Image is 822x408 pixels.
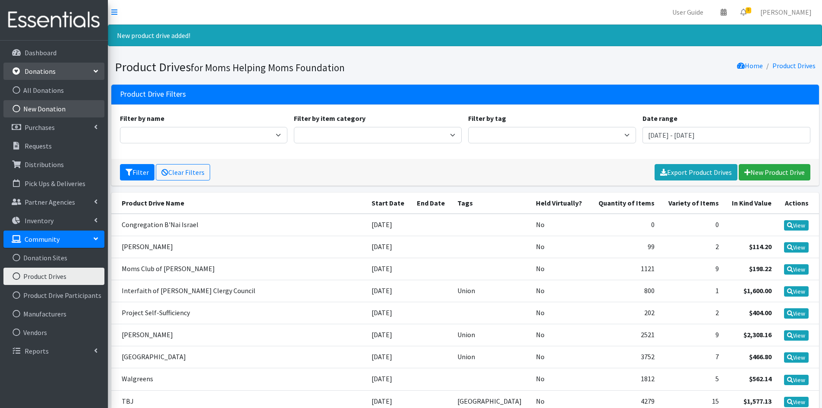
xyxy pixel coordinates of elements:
[590,236,660,258] td: 99
[724,193,777,214] th: In Kind Value
[660,368,724,390] td: 5
[452,324,531,346] td: Union
[784,330,809,341] a: View
[3,287,104,304] a: Product Drive Participants
[111,280,366,302] td: Interfaith of [PERSON_NAME] Clergy Council
[590,302,660,324] td: 202
[749,308,772,317] strong: $404.00
[749,264,772,273] strong: $198.22
[156,164,210,180] a: Clear Filters
[25,48,57,57] p: Dashboard
[25,179,85,188] p: Pick Ups & Deliveries
[366,280,412,302] td: [DATE]
[366,324,412,346] td: [DATE]
[660,302,724,324] td: 2
[468,113,506,123] label: Filter by tag
[111,346,366,368] td: [GEOGRAPHIC_DATA]
[25,198,75,206] p: Partner Agencies
[660,258,724,280] td: 9
[111,368,366,390] td: Walgreens
[531,236,590,258] td: No
[531,302,590,324] td: No
[366,258,412,280] td: [DATE]
[665,3,710,21] a: User Guide
[3,44,104,61] a: Dashboard
[25,123,55,132] p: Purchases
[25,142,52,150] p: Requests
[3,156,104,173] a: Distributions
[3,305,104,323] a: Manufacturers
[3,175,104,192] a: Pick Ups & Deliveries
[366,214,412,236] td: [DATE]
[111,236,366,258] td: [PERSON_NAME]
[784,286,809,297] a: View
[784,242,809,253] a: View
[3,231,104,248] a: Community
[191,61,345,74] small: for Moms Helping Moms Foundation
[660,280,724,302] td: 1
[111,324,366,346] td: [PERSON_NAME]
[3,212,104,229] a: Inventory
[3,324,104,341] a: Vendors
[753,3,819,21] a: [PERSON_NAME]
[531,368,590,390] td: No
[3,82,104,99] a: All Donations
[111,302,366,324] td: Project Self-Sufficiency
[784,220,809,231] a: View
[784,352,809,363] a: View
[25,235,60,244] p: Community
[120,113,164,123] label: Filter by name
[734,3,753,21] a: 9
[412,193,452,214] th: End Date
[111,258,366,280] td: Moms Club of [PERSON_NAME]
[3,6,104,35] img: HumanEssentials
[3,100,104,117] a: New Donation
[366,368,412,390] td: [DATE]
[590,324,660,346] td: 2521
[777,193,819,214] th: Actions
[3,119,104,136] a: Purchases
[749,242,772,251] strong: $114.20
[366,236,412,258] td: [DATE]
[739,164,810,180] a: New Product Drive
[737,61,763,70] a: Home
[743,397,772,405] strong: $1,577.13
[366,346,412,368] td: [DATE]
[111,193,366,214] th: Product Drive Name
[25,216,54,225] p: Inventory
[25,67,56,76] p: Donations
[590,214,660,236] td: 0
[294,113,365,123] label: Filter by item category
[25,160,64,169] p: Distributions
[660,346,724,368] td: 7
[531,346,590,368] td: No
[746,7,751,13] span: 9
[3,193,104,211] a: Partner Agencies
[590,346,660,368] td: 3752
[3,63,104,80] a: Donations
[3,268,104,285] a: Product Drives
[3,137,104,155] a: Requests
[531,280,590,302] td: No
[531,193,590,214] th: Held Virtually?
[660,193,724,214] th: Variety of Items
[772,61,816,70] a: Product Drives
[111,214,366,236] td: Congregation B'Nai Israel
[452,193,531,214] th: Tags
[531,258,590,280] td: No
[531,324,590,346] td: No
[366,193,412,214] th: Start Date
[366,302,412,324] td: [DATE]
[749,352,772,361] strong: $466.80
[784,264,809,275] a: View
[749,374,772,383] strong: $562.14
[590,368,660,390] td: 1812
[3,249,104,266] a: Donation Sites
[743,286,772,295] strong: $1,600.00
[642,127,810,143] input: January 1, 2011 - December 31, 2011
[108,25,822,46] div: New product drive added!
[120,164,154,180] button: Filter
[660,324,724,346] td: 9
[590,193,660,214] th: Quantity of Items
[784,397,809,407] a: View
